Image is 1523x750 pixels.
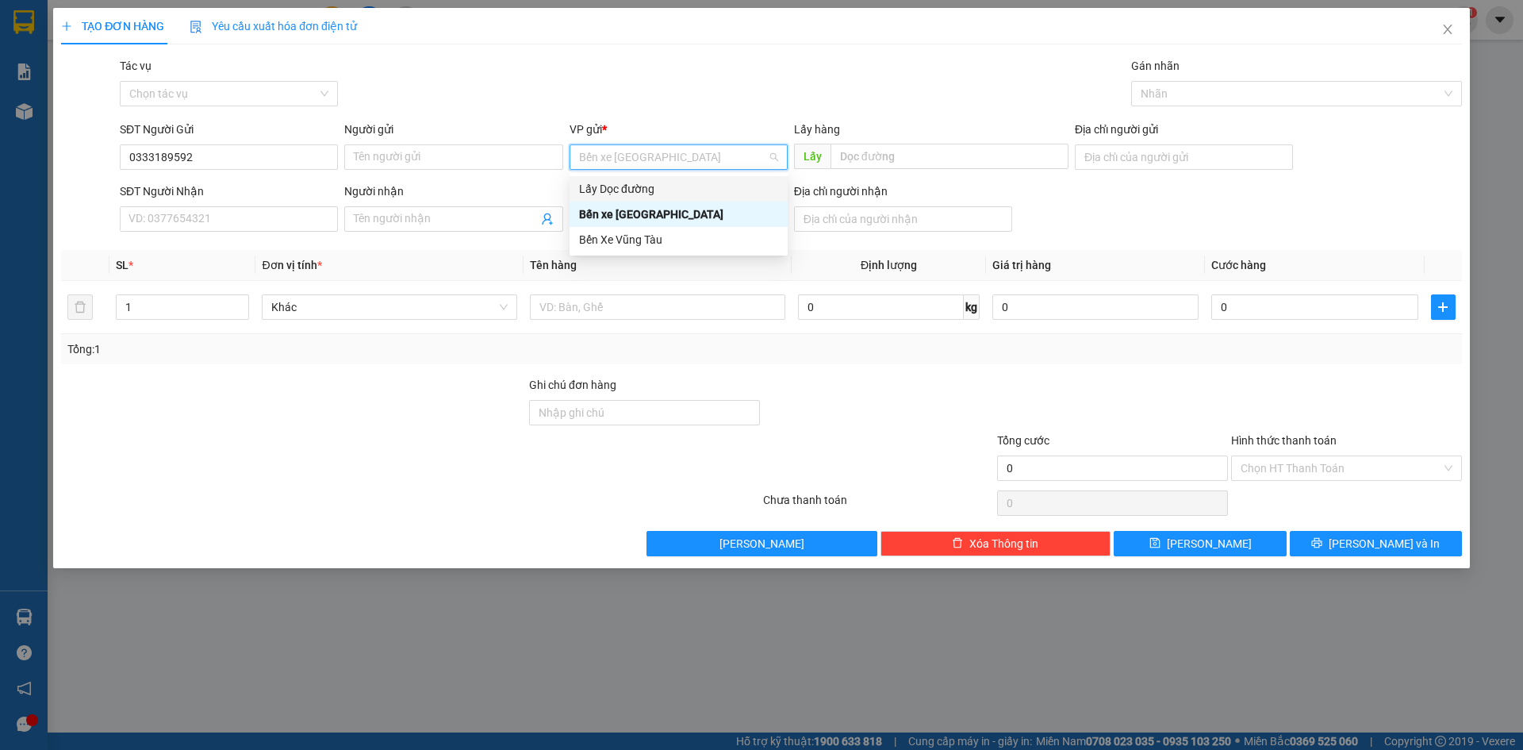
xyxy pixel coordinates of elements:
[67,340,588,358] div: Tổng: 1
[1290,531,1462,556] button: printer[PERSON_NAME] và In
[570,121,788,138] div: VP gửi
[344,183,562,200] div: Người nhận
[761,491,996,519] div: Chưa thanh toán
[120,183,338,200] div: SĐT Người Nhận
[1311,537,1322,550] span: printer
[1149,537,1160,550] span: save
[570,202,788,227] div: Bến xe Quảng Ngãi
[1441,23,1454,36] span: close
[1114,531,1286,556] button: save[PERSON_NAME]
[992,259,1051,271] span: Giá trị hàng
[964,294,980,320] span: kg
[271,295,508,319] span: Khác
[794,206,1012,232] input: Địa chỉ của người nhận
[579,180,778,198] div: Lấy Dọc đường
[190,21,202,33] img: icon
[1075,121,1293,138] div: Địa chỉ người gửi
[120,60,152,72] label: Tác vụ
[1425,8,1470,52] button: Close
[61,21,72,32] span: plus
[880,531,1111,556] button: deleteXóa Thông tin
[570,227,788,252] div: Bến Xe Vũng Tàu
[794,183,1012,200] div: Địa chỉ người nhận
[529,379,616,391] label: Ghi chú đơn hàng
[1167,535,1252,552] span: [PERSON_NAME]
[262,259,321,271] span: Đơn vị tính
[1231,434,1337,447] label: Hình thức thanh toán
[541,213,554,225] span: user-add
[67,294,93,320] button: delete
[579,206,778,223] div: Bến xe [GEOGRAPHIC_DATA]
[969,535,1038,552] span: Xóa Thông tin
[1131,60,1180,72] label: Gán nhãn
[992,294,1199,320] input: 0
[719,535,804,552] span: [PERSON_NAME]
[1329,535,1440,552] span: [PERSON_NAME] và In
[344,121,562,138] div: Người gửi
[997,434,1049,447] span: Tổng cước
[190,20,357,33] span: Yêu cầu xuất hóa đơn điện tử
[530,294,785,320] input: VD: Bàn, Ghế
[646,531,877,556] button: [PERSON_NAME]
[570,176,788,202] div: Lấy Dọc đường
[1075,144,1293,170] input: Địa chỉ của người gửi
[794,123,840,136] span: Lấy hàng
[579,145,778,169] span: Bến xe Quảng Ngãi
[831,144,1068,169] input: Dọc đường
[1431,294,1456,320] button: plus
[1432,301,1455,313] span: plus
[120,121,338,138] div: SĐT Người Gửi
[1211,259,1266,271] span: Cước hàng
[861,259,917,271] span: Định lượng
[952,537,963,550] span: delete
[530,259,577,271] span: Tên hàng
[579,231,778,248] div: Bến Xe Vũng Tàu
[116,259,129,271] span: SL
[529,400,760,425] input: Ghi chú đơn hàng
[794,144,831,169] span: Lấy
[61,20,164,33] span: TẠO ĐƠN HÀNG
